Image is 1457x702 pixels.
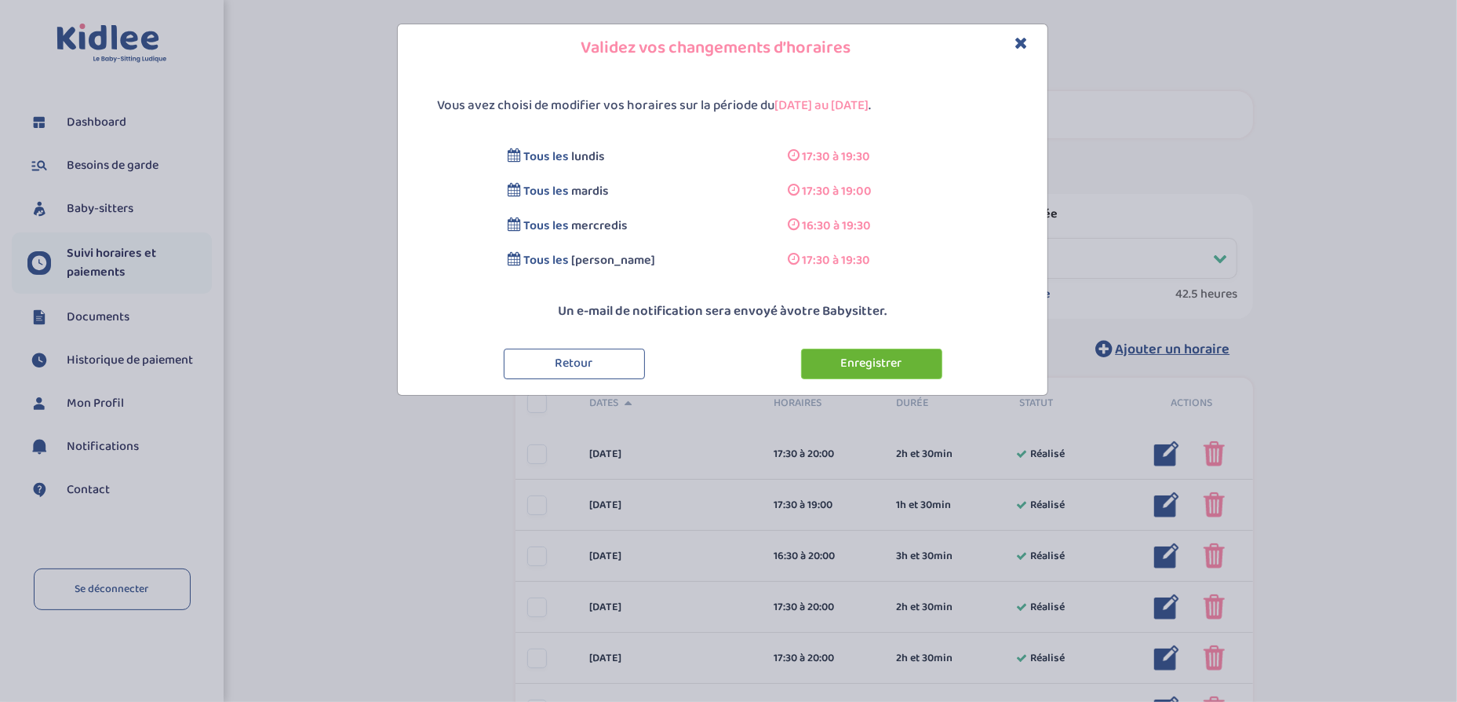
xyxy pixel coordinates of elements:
[802,216,871,236] span: 16:30 à 19:30
[802,181,872,201] span: 17:30 à 19:00
[571,147,605,166] span: Lundis
[523,250,569,270] span: Tous les
[788,301,887,322] span: votre Babysitter.
[802,147,870,166] span: 17:30 à 19:30
[523,216,569,236] span: Tous les
[571,181,609,201] span: Mardis
[774,95,869,116] span: [DATE] au [DATE]
[523,181,569,201] span: Tous les
[504,349,645,379] button: Retour
[802,250,870,270] span: 17:30 à 19:30
[1014,35,1028,53] button: Close
[437,96,1008,116] p: Vous avez choisi de modifier vos horaires sur la période du .
[410,36,1036,60] h4: Validez vos changements d’horaires
[571,250,655,270] span: [PERSON_NAME]
[801,349,942,379] button: Enregistrer
[523,147,569,166] span: Tous les
[437,302,1008,322] p: Un e-mail de notification sera envoyé à
[571,216,628,236] span: Mercredis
